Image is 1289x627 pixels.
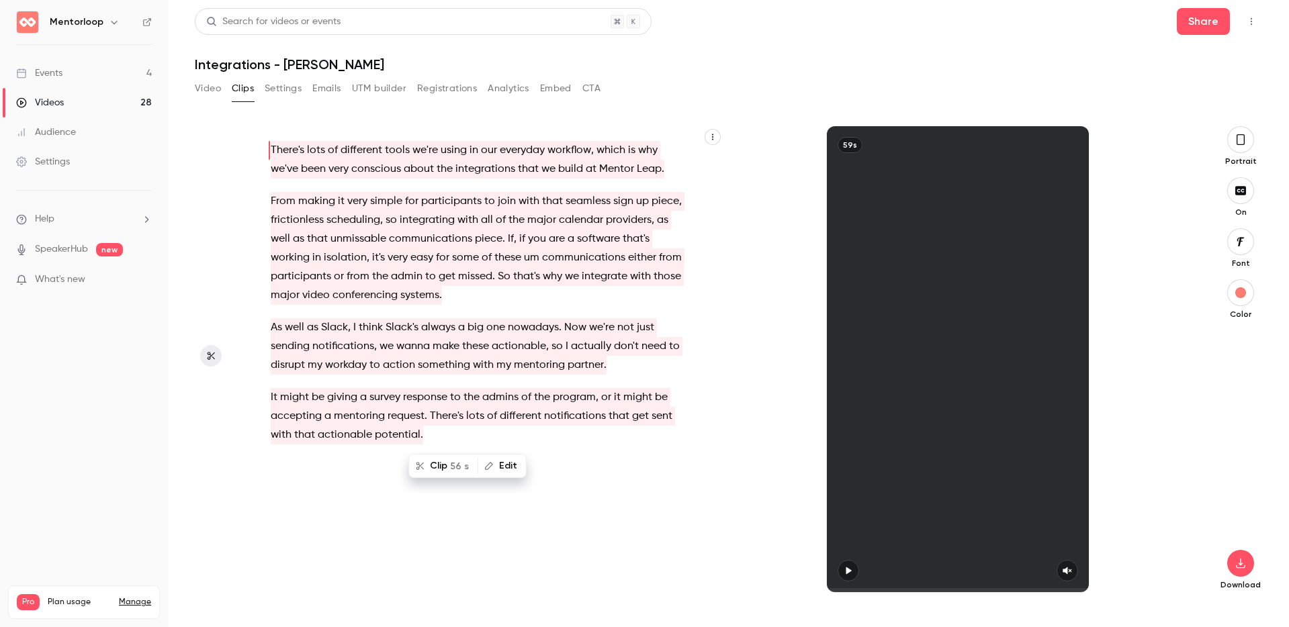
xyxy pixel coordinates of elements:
span: , [546,337,549,356]
span: of [496,211,506,230]
span: that [518,160,539,179]
span: missed [458,267,492,286]
span: be [655,388,668,407]
span: the [534,388,550,407]
span: providers [606,211,652,230]
span: from [659,248,682,267]
span: working [271,248,310,267]
span: of [482,248,492,267]
span: think [359,318,383,337]
span: which [596,141,625,160]
span: from [347,267,369,286]
span: our [481,141,497,160]
h1: Integrations - [PERSON_NAME] [195,56,1262,73]
span: It [271,388,277,407]
span: as [307,318,318,337]
span: participants [421,192,482,211]
span: one [486,318,505,337]
span: why [543,267,562,286]
span: to [425,267,436,286]
span: mentoring [334,407,385,426]
span: program [553,388,596,407]
span: admins [482,388,519,407]
span: calendar [559,211,603,230]
span: potential [375,426,420,444]
span: isolation [324,248,367,267]
div: Search for videos or events [206,15,341,29]
span: frictionless [271,211,324,230]
span: unmissable [330,230,386,248]
span: those [654,267,681,286]
span: don't [614,337,639,356]
span: a [324,407,331,426]
div: 59s [838,137,862,153]
span: action [383,356,415,375]
button: Registrations [417,78,477,99]
span: new [96,243,123,256]
span: actually [571,337,611,356]
span: , [348,318,351,337]
span: simple [370,192,402,211]
button: Settings [265,78,302,99]
span: piece [652,192,679,211]
span: with [473,356,494,375]
span: my [496,356,511,375]
span: Help [35,212,54,226]
span: . [559,318,562,337]
span: at [586,160,596,179]
span: or [601,388,611,407]
span: . [425,407,427,426]
p: Download [1219,579,1262,590]
span: integrate [582,267,627,286]
span: , [514,230,517,248]
div: Settings [16,155,70,168]
span: , [679,192,682,211]
span: Mentor [599,160,634,179]
span: are [549,230,565,248]
span: for [436,248,449,267]
button: Clip56 s [410,455,477,477]
span: if [519,230,525,248]
span: always [421,318,455,337]
span: actionable [318,426,372,444]
div: Audience [16,126,76,139]
span: systems [400,286,439,305]
span: easy [410,248,433,267]
span: with [630,267,651,286]
button: CTA [582,78,601,99]
span: , [596,388,598,407]
span: accepting [271,407,322,426]
span: been [301,160,326,179]
span: actionable [492,337,546,356]
span: lots [307,141,325,160]
div: Events [16,66,62,80]
span: very [347,192,367,211]
span: sent [652,407,672,426]
span: , [374,337,377,356]
span: major [527,211,556,230]
span: why [638,141,658,160]
span: we've [271,160,298,179]
span: giving [327,388,357,407]
span: might [280,388,309,407]
span: you [528,230,546,248]
span: What's new [35,273,85,287]
span: sign [613,192,633,211]
span: that [542,192,563,211]
span: join [498,192,516,211]
span: workday [325,356,367,375]
span: mentoring [514,356,565,375]
span: is [628,141,635,160]
span: conferencing [332,286,398,305]
span: , [652,211,654,230]
span: everyday [500,141,545,160]
span: I [566,337,568,356]
span: , [380,211,383,230]
span: a [568,230,574,248]
span: something [418,356,470,375]
span: . [662,160,664,179]
span: If [508,230,514,248]
span: big [468,318,484,337]
span: Leap [637,160,662,179]
span: , [591,141,594,160]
